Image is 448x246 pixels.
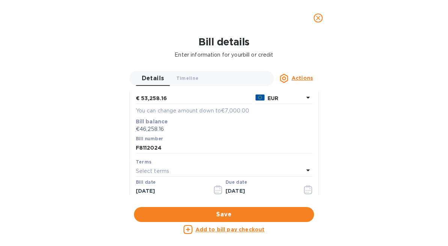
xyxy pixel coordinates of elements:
div: € [136,93,141,104]
label: Bill amount [136,87,163,92]
button: close [309,9,327,27]
input: Due date [226,186,296,197]
label: Bill date [136,180,156,185]
label: Due date [226,180,247,185]
p: Enter information for your bill or credit [6,51,442,59]
input: Select date [136,186,207,197]
u: Add to bill pay checkout [195,226,265,232]
b: Terms [136,159,152,165]
p: €46,258.16 [136,125,313,133]
input: € Enter bill amount [141,93,253,104]
b: Currency [256,87,279,92]
h1: Bill details [6,36,442,48]
u: Actions [292,75,313,81]
p: You can change amount down to €7,000.00 [136,107,313,115]
p: Select terms [136,167,170,175]
input: Enter bill number [136,142,313,153]
span: Timeline [176,74,199,82]
label: Bill number [136,137,163,141]
span: Save [140,210,308,219]
span: Details [142,73,164,84]
button: Save [134,207,314,222]
b: EUR [268,95,278,101]
b: Bill balance [136,118,168,124]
